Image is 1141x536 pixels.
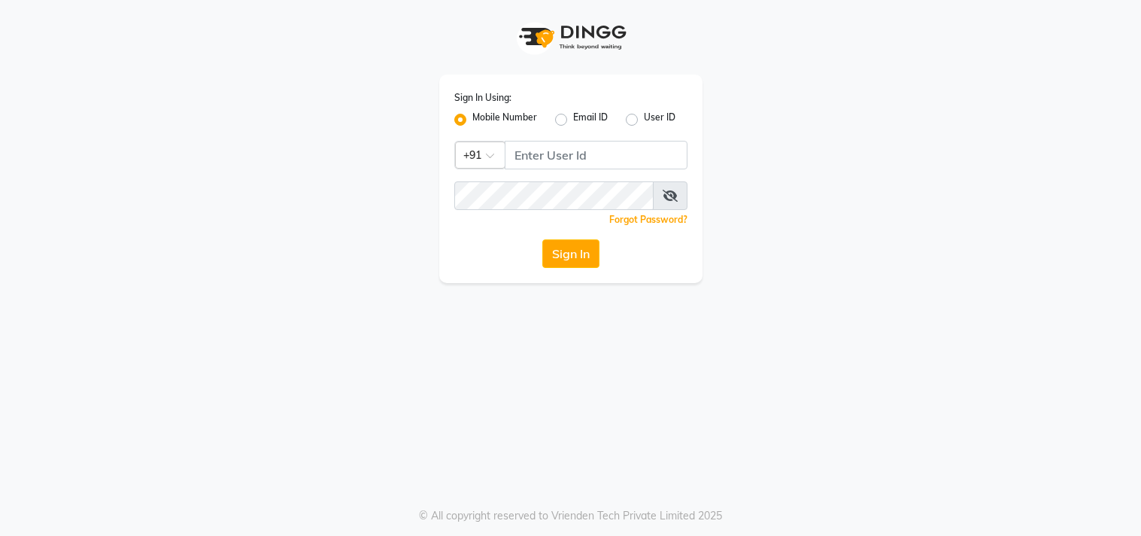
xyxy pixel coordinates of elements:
[505,141,687,169] input: Username
[454,181,654,210] input: Username
[573,111,608,129] label: Email ID
[644,111,675,129] label: User ID
[454,91,511,105] label: Sign In Using:
[542,239,599,268] button: Sign In
[472,111,537,129] label: Mobile Number
[511,15,631,59] img: logo1.svg
[609,214,687,225] a: Forgot Password?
